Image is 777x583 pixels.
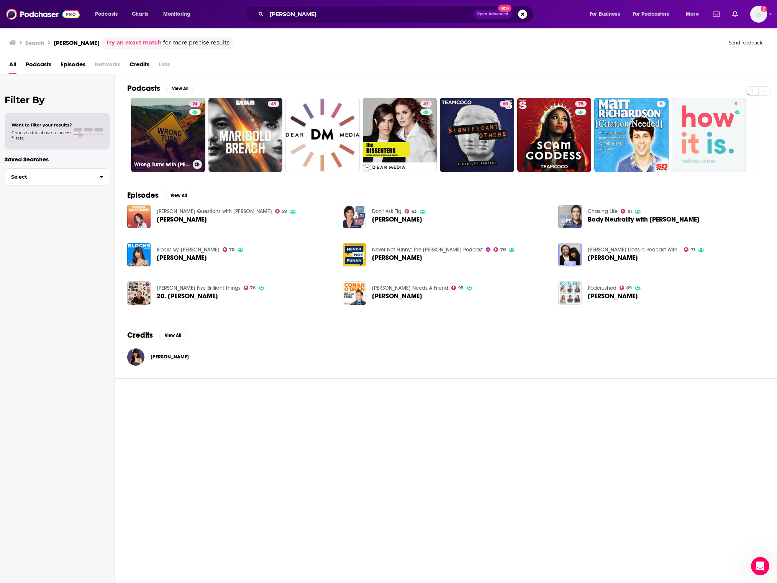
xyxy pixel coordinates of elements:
div: Search podcasts, credits, & more... [253,5,541,23]
span: 59 [282,210,287,213]
a: Jameela Jamil [558,243,582,266]
a: Minnie Questions with Minnie Driver [157,208,272,215]
a: Episodes [61,58,85,74]
a: 49 [208,98,283,172]
p: Saved Searches [5,156,110,163]
a: Podcasts [26,58,51,74]
img: User Profile [750,6,767,23]
a: 5 [657,101,666,107]
img: Podchaser - Follow, Share and Rate Podcasts [6,7,80,21]
span: Select [5,174,93,179]
span: 5 [734,100,737,108]
span: [PERSON_NAME] [157,216,207,223]
img: Jameela Jamil [127,243,151,266]
span: Lists [159,58,170,74]
img: Jameela Jamil [127,205,151,228]
a: 47 [420,101,432,107]
a: 5 [731,101,740,107]
a: Body Neutrality with Jameela Jamil [588,216,700,223]
a: 49 [268,101,279,107]
img: Jameela Jamil [343,205,366,228]
a: 5 [594,98,669,172]
button: View All [166,84,194,93]
a: Never Not Funny: The Jimmy Pardo Podcast [372,246,483,253]
span: Charts [132,9,148,20]
button: View All [159,331,187,340]
span: Podcasts [95,9,118,20]
a: 75 [575,101,587,107]
span: [PERSON_NAME] [588,293,638,299]
span: Open Advanced [477,12,508,16]
a: Jameela Jamil [372,216,422,223]
span: 69 [626,286,632,290]
h2: Podcasts [127,84,160,93]
a: Show notifications dropdown [729,8,741,21]
a: All [9,58,16,74]
span: 74 [192,100,197,108]
img: 20. Jameela Jamil [127,281,151,305]
a: Jameela Jamil [372,255,422,261]
span: 75 [578,100,584,108]
a: 75 [517,98,592,172]
span: 20. [PERSON_NAME] [157,293,218,299]
img: Jameela Jamil [127,348,144,366]
a: 60 [440,98,514,172]
button: open menu [628,8,680,20]
button: Jameela JamilJameela Jamil [127,345,765,369]
input: Search podcasts, credits, & more... [267,8,473,20]
button: open menu [584,8,629,20]
span: for more precise results [163,38,229,47]
span: 49 [271,100,276,108]
a: 20. Jameela Jamil [157,293,218,299]
span: Choose a tab above to access filters. [11,130,72,141]
a: Chasing Life [588,208,618,215]
span: 60 [503,100,508,108]
span: 70 [229,248,234,251]
a: CreditsView All [127,330,187,340]
span: 47 [423,100,429,108]
span: [PERSON_NAME] [372,216,422,223]
h2: Filter By [5,94,110,105]
a: EpisodesView All [127,191,192,200]
span: Networks [95,58,120,74]
a: Charts [127,8,153,20]
span: [PERSON_NAME] [151,354,189,360]
span: 76 [250,286,256,290]
span: 63 [411,210,417,213]
button: Select [5,168,110,186]
button: Send feedback [726,39,765,46]
a: Jameela Jamil [372,293,422,299]
button: open menu [680,8,708,20]
span: More [686,9,699,20]
img: Jameela Jamil [343,281,366,305]
a: 76 [244,286,256,290]
a: 47 [363,98,437,172]
button: View All [165,191,192,200]
span: [PERSON_NAME] [588,255,638,261]
span: 5 [660,100,662,108]
img: Jameela Jamil [558,281,582,305]
a: PodcastsView All [127,84,194,93]
a: 71 [684,247,695,252]
button: open menu [158,8,200,20]
a: 63 [405,209,417,213]
h3: [PERSON_NAME] [54,39,100,46]
iframe: Intercom live chat [751,557,769,575]
a: 70 [223,247,235,252]
span: 71 [691,248,695,251]
span: For Business [590,9,620,20]
a: Credits [129,58,149,74]
button: Show profile menu [750,6,767,23]
a: 70 [493,247,506,252]
span: [PERSON_NAME] [372,255,422,261]
a: Podcrushed [588,285,616,291]
a: Jameela Jamil [157,216,207,223]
